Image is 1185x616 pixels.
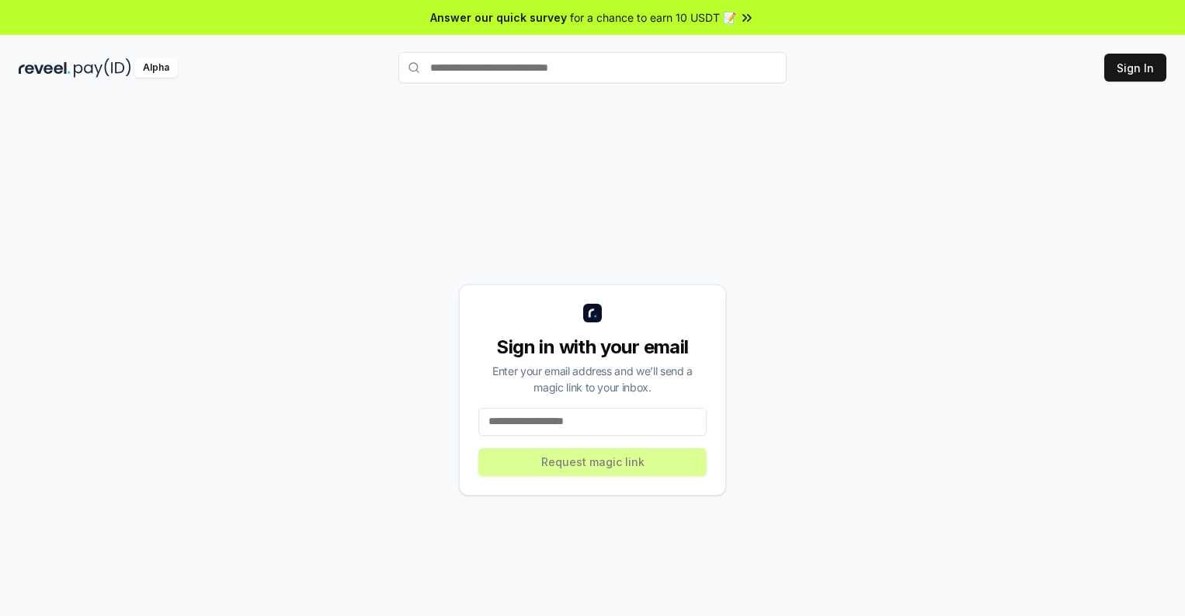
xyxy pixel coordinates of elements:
[430,9,567,26] span: Answer our quick survey
[583,304,602,322] img: logo_small
[134,58,178,78] div: Alpha
[19,58,71,78] img: reveel_dark
[478,335,707,360] div: Sign in with your email
[74,58,131,78] img: pay_id
[570,9,736,26] span: for a chance to earn 10 USDT 📝
[1104,54,1166,82] button: Sign In
[478,363,707,395] div: Enter your email address and we’ll send a magic link to your inbox.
